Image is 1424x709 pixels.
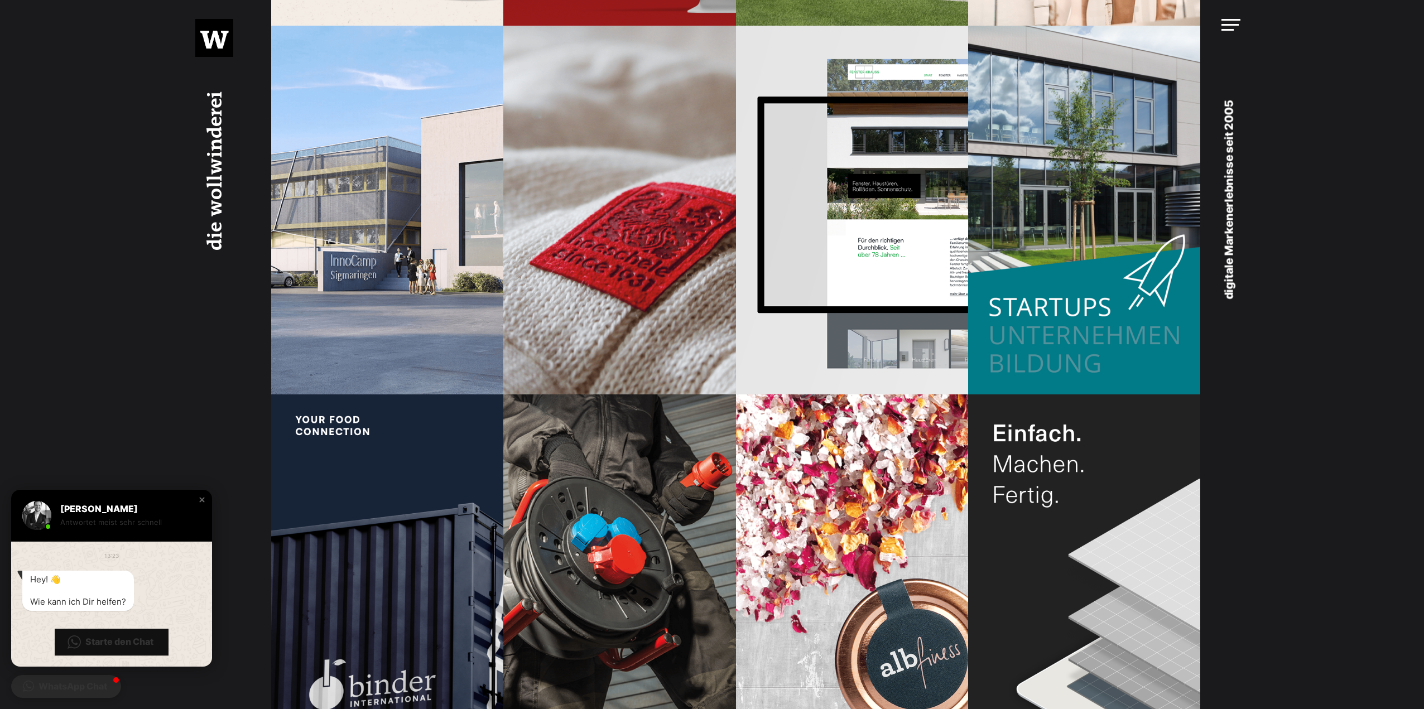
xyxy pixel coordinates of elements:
[22,501,51,530] img: Manuel Wollwinder
[30,596,126,607] div: Wie kann ich Dir helfen?
[104,549,119,562] div: 13:23
[1200,64,1257,337] p: digitale Markenerlebnisse seit 2005
[30,574,126,585] div: Hey! 👋
[85,636,153,648] span: Starte den Chat
[200,76,238,266] h1: die wollwinderei
[200,31,229,49] img: Logo wollwinder
[60,503,192,514] div: [PERSON_NAME]
[60,517,192,528] p: Antwortet meist sehr schnell
[55,629,169,655] button: Starte den Chat
[11,675,121,698] button: WhatsApp Chat
[196,494,208,505] div: Close chat window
